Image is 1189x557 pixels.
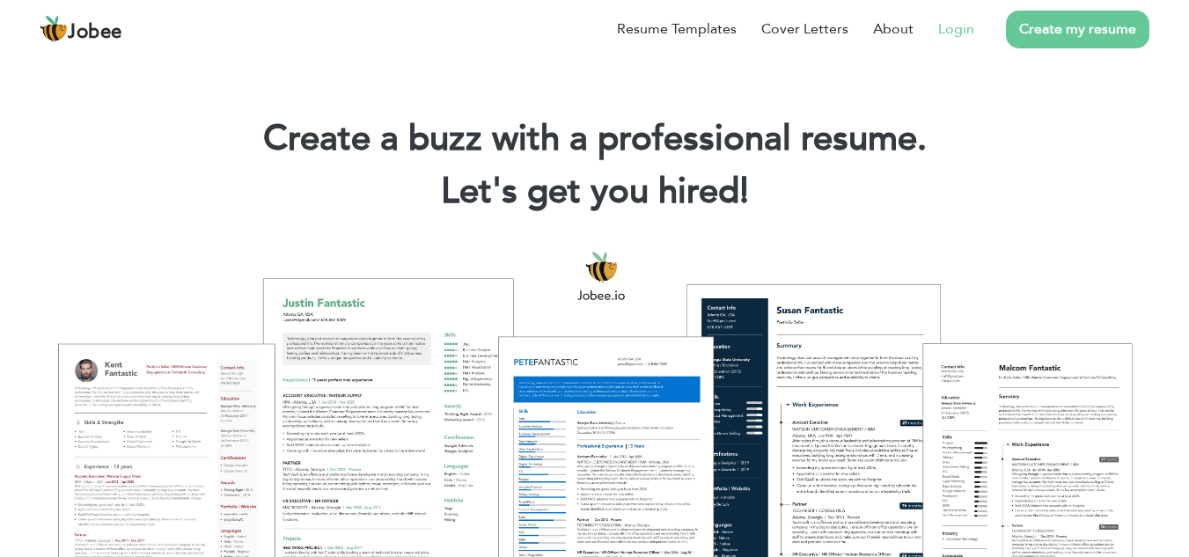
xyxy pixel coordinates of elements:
[740,167,748,216] span: |
[1006,11,1149,48] a: Create my resume
[26,169,1163,215] h2: Let's
[40,15,68,43] img: jobee.io
[26,116,1163,162] h1: Create a buzz with a professional resume.
[68,23,122,42] span: Jobee
[761,18,848,40] a: Cover Letters
[938,18,974,40] a: Login
[40,15,122,43] a: Jobee
[873,18,914,40] a: About
[527,167,749,216] span: get you hired!
[617,18,737,40] a: Resume Templates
